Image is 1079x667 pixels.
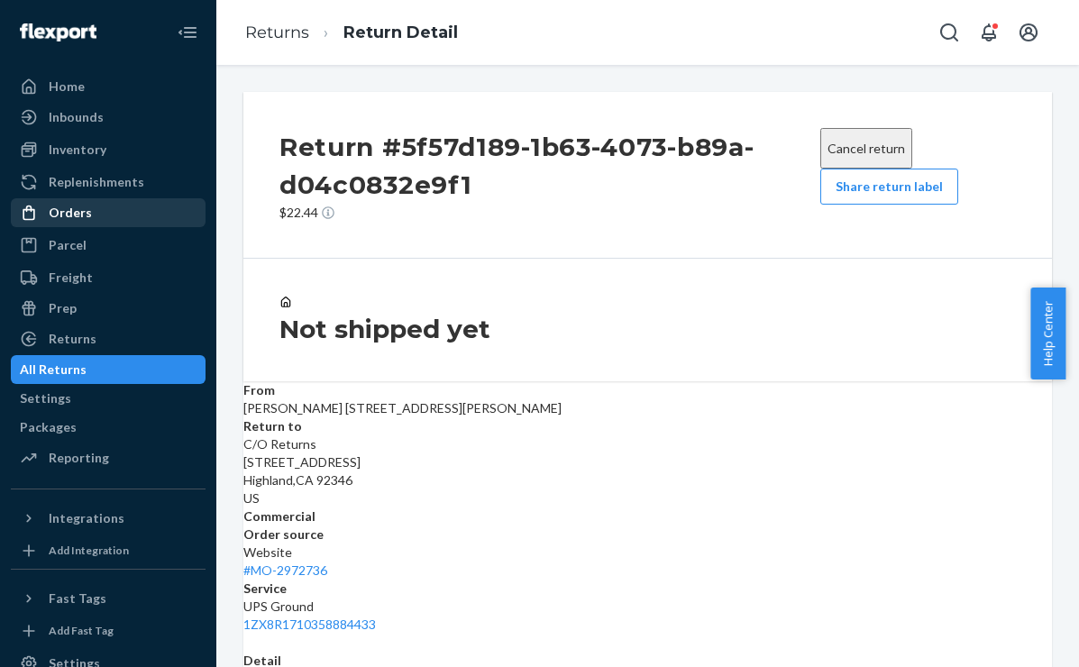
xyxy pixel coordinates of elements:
h3: Not shipped yet [279,313,1016,345]
p: C/O Returns [243,435,1052,453]
div: Freight [49,269,93,287]
p: Highland , CA 92346 [243,471,1052,489]
div: Add Integration [49,543,129,558]
button: Open Search Box [931,14,967,50]
a: Returns [11,324,206,353]
button: Cancel return [820,128,912,169]
span: UPS Ground [243,598,314,614]
a: Return Detail [343,23,458,42]
a: Settings [11,384,206,413]
button: Share return label [820,169,958,205]
dt: Order source [243,525,1052,544]
div: Integrations [49,509,124,527]
a: Freight [11,263,206,292]
div: Inbounds [49,108,104,126]
div: Fast Tags [49,589,106,608]
div: Settings [20,389,71,407]
ol: breadcrumbs [231,6,472,59]
button: Help Center [1030,288,1065,379]
a: Reporting [11,443,206,472]
a: Returns [245,23,309,42]
h2: Return #5f57d189-1b63-4073-b89a-d04c0832e9f1 [279,128,820,204]
div: Returns [49,330,96,348]
a: #MO-2972736 [243,562,327,578]
div: Website [243,544,1052,580]
p: $22.44 [279,204,820,222]
strong: Commercial [243,508,315,524]
a: Add Integration [11,540,206,562]
a: Parcel [11,231,206,260]
dt: Return to [243,417,1052,435]
button: Close Navigation [169,14,206,50]
div: Parcel [49,236,87,254]
div: Inventory [49,141,106,159]
a: Orders [11,198,206,227]
a: Replenishments [11,168,206,196]
p: US [243,489,1052,507]
div: Replenishments [49,173,144,191]
button: Fast Tags [11,584,206,613]
span: [PERSON_NAME] [STREET_ADDRESS][PERSON_NAME] [243,400,562,416]
a: Inbounds [11,103,206,132]
div: Packages [20,418,77,436]
a: Packages [11,413,206,442]
button: Integrations [11,504,206,533]
button: Open notifications [971,14,1007,50]
button: Open account menu [1010,14,1047,50]
img: Flexport logo [20,23,96,41]
div: Orders [49,204,92,222]
a: All Returns [11,355,206,384]
dt: From [243,381,1052,399]
p: [STREET_ADDRESS] [243,453,1052,471]
a: Home [11,72,206,101]
div: All Returns [20,361,87,379]
a: Prep [11,294,206,323]
div: Add Fast Tag [49,623,114,638]
a: Add Fast Tag [11,620,206,642]
a: 1ZX8R1710358884433 [243,617,376,632]
a: Inventory [11,135,206,164]
div: Reporting [49,449,109,467]
dt: Service [243,580,1052,598]
div: Prep [49,299,77,317]
div: Home [49,78,85,96]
